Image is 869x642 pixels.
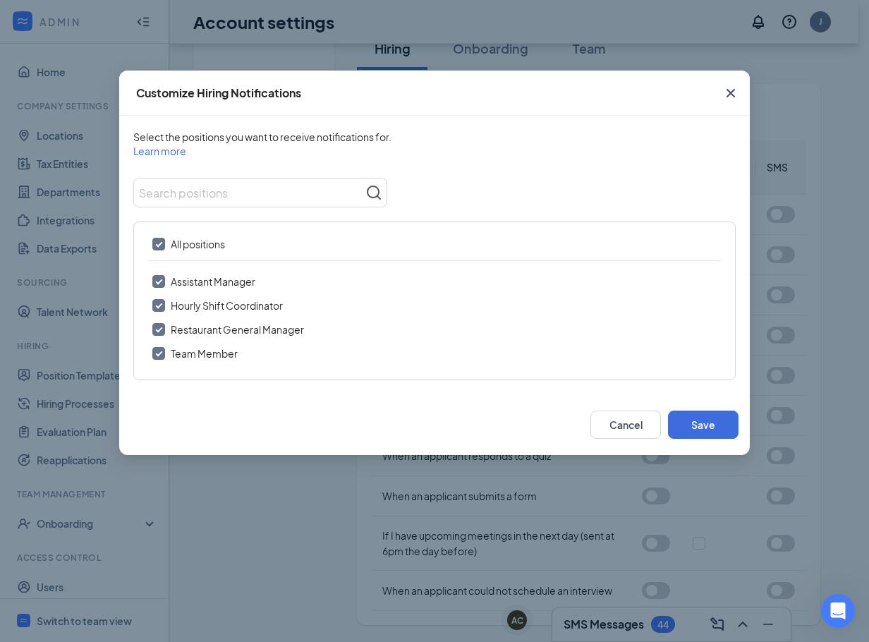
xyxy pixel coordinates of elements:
span: Team Member [171,347,238,360]
span: Select the positions you want to receive notifications for. [133,130,391,158]
a: Learn more [133,144,391,158]
div: Customize Hiring Notifications [136,85,301,101]
button: Save [668,411,739,439]
span: Assistant Manager [171,275,255,288]
input: Search positions [133,178,387,207]
span: Restaurant General Manager [171,323,304,336]
button: Cancel [590,411,661,439]
span: Learn more [133,144,186,158]
span: All positions [171,238,225,250]
svg: MagnifyingGlass [365,184,382,201]
svg: Cross [722,85,739,102]
iframe: Intercom live chat [821,594,855,628]
button: Close [712,71,750,116]
span: Hourly Shift Coordinator [171,299,283,312]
